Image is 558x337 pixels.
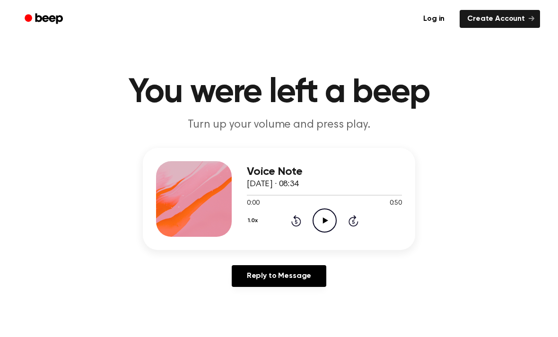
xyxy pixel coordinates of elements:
span: [DATE] · 08:34 [247,180,299,189]
span: 0:50 [390,199,402,208]
button: 1.0x [247,213,261,229]
a: Beep [18,10,71,28]
p: Turn up your volume and press play. [97,117,461,133]
a: Create Account [460,10,540,28]
h1: You were left a beep [37,76,521,110]
span: 0:00 [247,199,259,208]
a: Log in [414,8,454,30]
h3: Voice Note [247,165,402,178]
a: Reply to Message [232,265,326,287]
